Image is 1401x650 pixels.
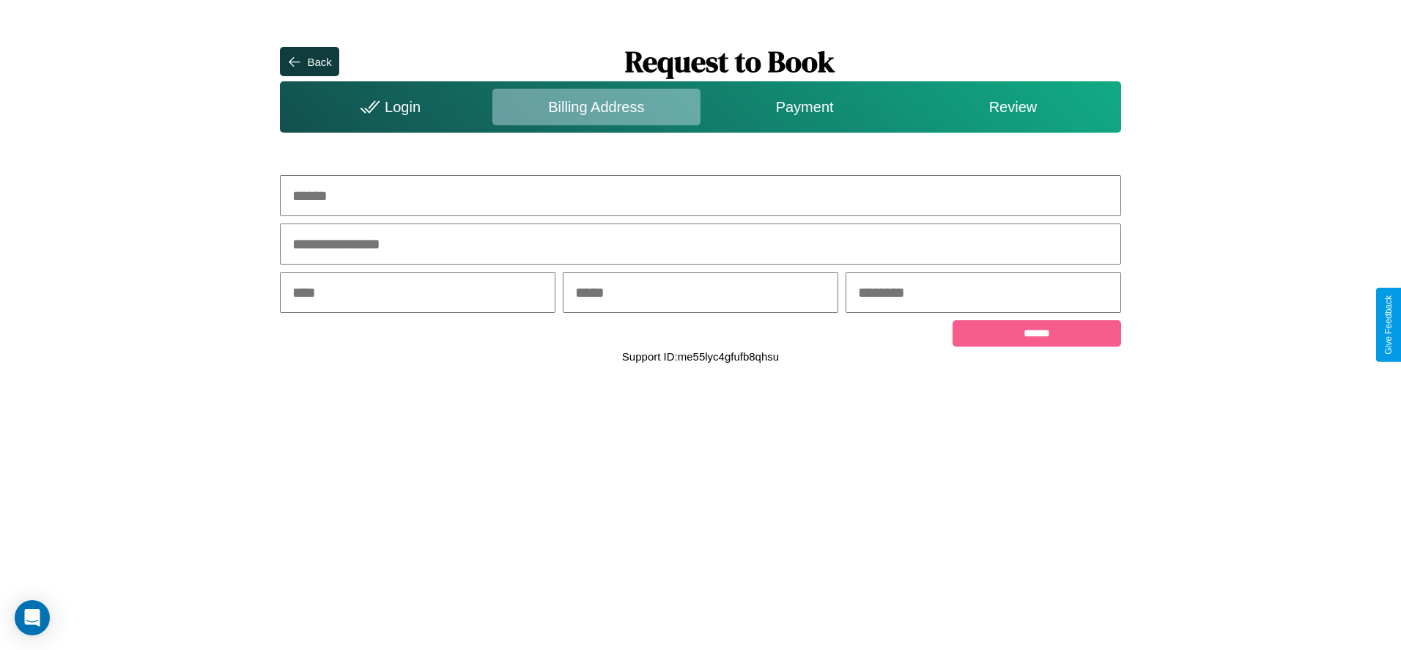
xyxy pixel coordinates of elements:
button: Back [280,47,339,76]
p: Support ID: me55lyc4gfufb8qhsu [622,347,779,366]
div: Billing Address [492,89,700,125]
div: Review [909,89,1117,125]
div: Open Intercom Messenger [15,600,50,635]
div: Give Feedback [1383,295,1394,355]
div: Login [284,89,492,125]
h1: Request to Book [339,42,1121,81]
div: Payment [700,89,909,125]
div: Back [307,56,331,68]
